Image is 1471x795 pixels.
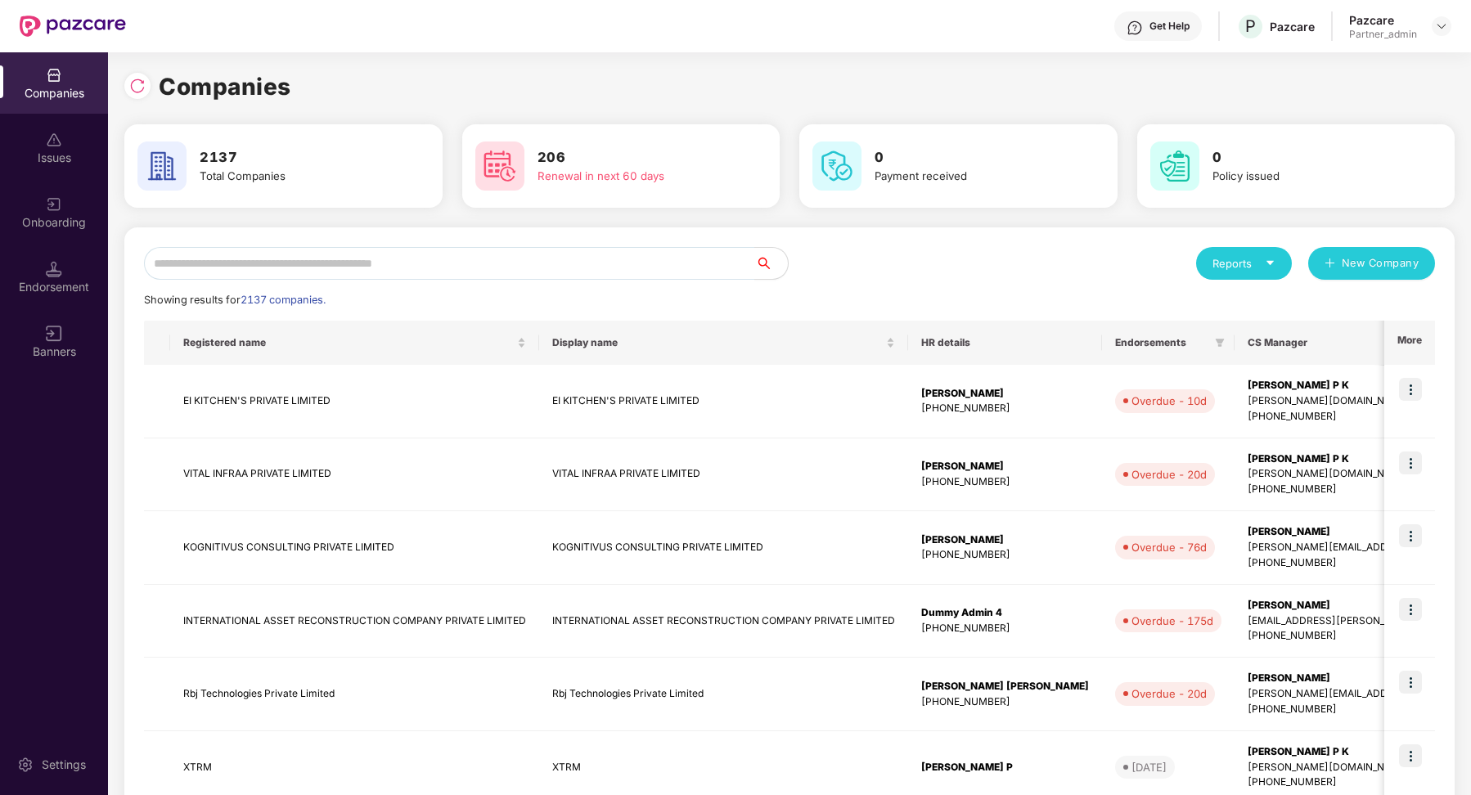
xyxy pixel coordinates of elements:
h3: 0 [875,147,1064,168]
h3: 2137 [200,147,389,168]
td: Rbj Technologies Private Limited [170,658,539,731]
img: svg+xml;base64,PHN2ZyB3aWR0aD0iMjAiIGhlaWdodD0iMjAiIHZpZXdCb3g9IjAgMCAyMCAyMCIgZmlsbD0ibm9uZSIgeG... [46,196,62,213]
div: Settings [37,757,91,773]
td: KOGNITIVUS CONSULTING PRIVATE LIMITED [539,511,908,585]
div: [PERSON_NAME] [921,386,1089,402]
div: Dummy Admin 4 [921,605,1089,621]
div: [PHONE_NUMBER] [921,694,1089,710]
img: icon [1399,451,1422,474]
div: [PERSON_NAME] [PERSON_NAME] [921,679,1089,694]
img: svg+xml;base64,PHN2ZyB3aWR0aD0iMTYiIGhlaWdodD0iMTYiIHZpZXdCb3g9IjAgMCAxNiAxNiIgZmlsbD0ibm9uZSIgeG... [46,326,62,342]
span: plus [1325,258,1335,271]
span: 2137 companies. [241,294,326,306]
img: svg+xml;base64,PHN2ZyBpZD0iUmVsb2FkLTMyeDMyIiB4bWxucz0iaHR0cDovL3d3dy53My5vcmcvMjAwMC9zdmciIHdpZH... [129,78,146,94]
span: Endorsements [1115,336,1208,349]
div: Reports [1212,255,1275,272]
div: Overdue - 175d [1131,613,1213,629]
div: Overdue - 20d [1131,466,1207,483]
div: Total Companies [200,168,389,185]
span: New Company [1342,255,1419,272]
div: Pazcare [1270,19,1315,34]
div: [DATE] [1131,759,1167,775]
div: Renewal in next 60 days [538,168,727,185]
img: svg+xml;base64,PHN2ZyBpZD0iSGVscC0zMngzMiIgeG1sbnM9Imh0dHA6Ly93d3cudzMub3JnLzIwMDAvc3ZnIiB3aWR0aD... [1127,20,1143,36]
img: svg+xml;base64,PHN2ZyB4bWxucz0iaHR0cDovL3d3dy53My5vcmcvMjAwMC9zdmciIHdpZHRoPSI2MCIgaGVpZ2h0PSI2MC... [137,141,187,191]
th: HR details [908,321,1102,365]
div: Pazcare [1349,12,1417,28]
div: [PHONE_NUMBER] [921,474,1089,490]
img: svg+xml;base64,PHN2ZyB4bWxucz0iaHR0cDovL3d3dy53My5vcmcvMjAwMC9zdmciIHdpZHRoPSI2MCIgaGVpZ2h0PSI2MC... [812,141,861,191]
span: Display name [552,336,883,349]
div: Overdue - 20d [1131,685,1207,702]
td: INTERNATIONAL ASSET RECONSTRUCTION COMPANY PRIVATE LIMITED [539,585,908,658]
img: svg+xml;base64,PHN2ZyBpZD0iSXNzdWVzX2Rpc2FibGVkIiB4bWxucz0iaHR0cDovL3d3dy53My5vcmcvMjAwMC9zdmciIH... [46,132,62,148]
th: Registered name [170,321,539,365]
th: More [1384,321,1435,365]
span: search [754,257,788,270]
div: Partner_admin [1349,28,1417,41]
img: icon [1399,524,1422,547]
img: svg+xml;base64,PHN2ZyB3aWR0aD0iMTQuNSIgaGVpZ2h0PSIxNC41IiB2aWV3Qm94PSIwIDAgMTYgMTYiIGZpbGw9Im5vbm... [46,261,62,277]
div: Overdue - 76d [1131,539,1207,555]
span: Registered name [183,336,514,349]
td: Rbj Technologies Private Limited [539,658,908,731]
th: Display name [539,321,908,365]
td: INTERNATIONAL ASSET RECONSTRUCTION COMPANY PRIVATE LIMITED [170,585,539,658]
span: P [1245,16,1256,36]
img: icon [1399,598,1422,621]
div: [PHONE_NUMBER] [921,547,1089,563]
div: Policy issued [1212,168,1402,185]
img: svg+xml;base64,PHN2ZyBpZD0iU2V0dGluZy0yMHgyMCIgeG1sbnM9Imh0dHA6Ly93d3cudzMub3JnLzIwMDAvc3ZnIiB3aW... [17,757,34,773]
span: Showing results for [144,294,326,306]
button: search [754,247,789,280]
span: filter [1215,338,1225,348]
h3: 0 [1212,147,1402,168]
td: VITAL INFRAA PRIVATE LIMITED [539,438,908,512]
div: [PHONE_NUMBER] [921,621,1089,636]
img: svg+xml;base64,PHN2ZyBpZD0iRHJvcGRvd24tMzJ4MzIiIHhtbG5zPSJodHRwOi8vd3d3LnczLm9yZy8yMDAwL3N2ZyIgd2... [1435,20,1448,33]
img: icon [1399,744,1422,767]
td: EI KITCHEN'S PRIVATE LIMITED [170,365,539,438]
span: filter [1212,333,1228,353]
div: Overdue - 10d [1131,393,1207,409]
img: icon [1399,671,1422,694]
div: [PERSON_NAME] [921,532,1089,548]
td: KOGNITIVUS CONSULTING PRIVATE LIMITED [170,511,539,585]
button: plusNew Company [1308,247,1435,280]
h1: Companies [159,69,291,105]
div: [PHONE_NUMBER] [921,401,1089,416]
h3: 206 [538,147,727,168]
span: caret-down [1265,258,1275,268]
div: [PERSON_NAME] [921,459,1089,474]
div: [PERSON_NAME] P [921,760,1089,775]
img: icon [1399,378,1422,401]
img: svg+xml;base64,PHN2ZyBpZD0iQ29tcGFuaWVzIiB4bWxucz0iaHR0cDovL3d3dy53My5vcmcvMjAwMC9zdmciIHdpZHRoPS... [46,67,62,83]
div: Payment received [875,168,1064,185]
img: svg+xml;base64,PHN2ZyB4bWxucz0iaHR0cDovL3d3dy53My5vcmcvMjAwMC9zdmciIHdpZHRoPSI2MCIgaGVpZ2h0PSI2MC... [475,141,524,191]
div: Get Help [1149,20,1190,33]
td: VITAL INFRAA PRIVATE LIMITED [170,438,539,512]
img: svg+xml;base64,PHN2ZyB4bWxucz0iaHR0cDovL3d3dy53My5vcmcvMjAwMC9zdmciIHdpZHRoPSI2MCIgaGVpZ2h0PSI2MC... [1150,141,1199,191]
img: New Pazcare Logo [20,16,126,37]
td: EI KITCHEN'S PRIVATE LIMITED [539,365,908,438]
